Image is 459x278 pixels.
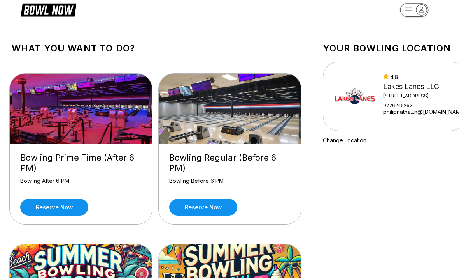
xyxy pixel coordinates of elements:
[20,199,88,216] a: Reserve now
[333,75,376,118] img: Lakes Lanes LLC
[20,152,142,174] div: Bowling Prime Time (After 6 PM)
[159,74,302,144] img: Bowling Regular (Before 6 PM)
[169,152,291,174] div: Bowling Regular (Before 6 PM)
[10,74,153,144] img: Bowling Prime Time (After 6 PM)
[169,177,291,191] div: Bowling Before 6 PM
[20,177,142,191] div: Bowling After 6 PM
[323,137,366,143] a: Change Location
[169,199,237,216] a: Reserve now
[12,43,299,54] h1: What you want to do?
